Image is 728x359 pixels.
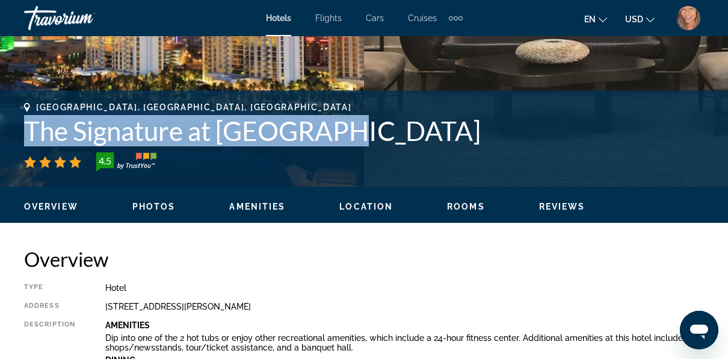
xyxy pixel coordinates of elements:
div: Type [24,283,75,293]
span: Amenities [229,202,285,211]
a: Cars [366,13,384,23]
img: trustyou-badge-hor.svg [96,152,156,172]
span: Location [339,202,393,211]
button: Photos [132,201,176,212]
span: Photos [132,202,176,211]
a: Flights [315,13,342,23]
button: Change language [584,10,607,28]
b: Amenities [105,320,150,330]
button: Amenities [229,201,285,212]
span: [GEOGRAPHIC_DATA], [GEOGRAPHIC_DATA], [GEOGRAPHIC_DATA] [36,102,351,112]
h2: Overview [24,247,704,271]
a: Cruises [408,13,437,23]
button: User Menu [673,5,704,31]
span: USD [625,14,643,24]
div: [STREET_ADDRESS][PERSON_NAME] [105,302,704,311]
h1: The Signature at [GEOGRAPHIC_DATA] [24,115,704,146]
div: 4.5 [93,154,117,168]
a: Hotels [266,13,291,23]
span: Overview [24,202,78,211]
button: Overview [24,201,78,212]
a: Travorium [24,2,144,34]
span: Rooms [447,202,485,211]
button: Change currency [625,10,655,28]
div: Address [24,302,75,311]
button: Reviews [539,201,585,212]
img: Z [676,6,700,30]
span: en [584,14,596,24]
div: Hotel [105,283,704,293]
button: Location [339,201,393,212]
p: Dip into one of the 2 hot tubs or enjoy other recreational amenities, which include a 24-hour fit... [105,333,704,352]
button: Extra navigation items [449,8,463,28]
button: Rooms [447,201,485,212]
iframe: Button to launch messaging window [680,311,718,349]
span: Reviews [539,202,585,211]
